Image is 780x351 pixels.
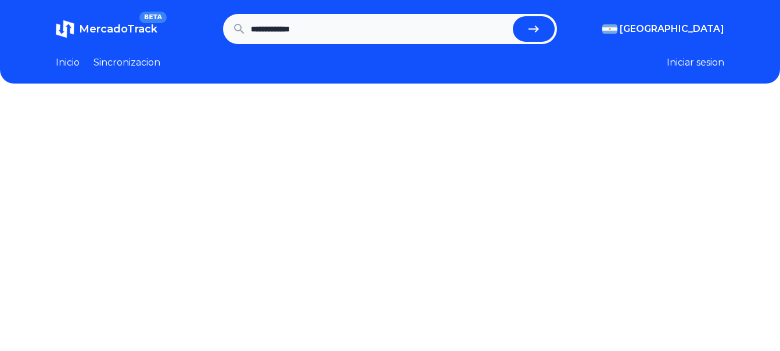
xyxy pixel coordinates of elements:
img: Argentina [602,24,617,34]
span: MercadoTrack [79,23,157,35]
button: Iniciar sesion [667,56,724,70]
img: MercadoTrack [56,20,74,38]
button: [GEOGRAPHIC_DATA] [602,22,724,36]
span: BETA [139,12,167,23]
span: [GEOGRAPHIC_DATA] [620,22,724,36]
a: Sincronizacion [94,56,160,70]
a: MercadoTrackBETA [56,20,157,38]
a: Inicio [56,56,80,70]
